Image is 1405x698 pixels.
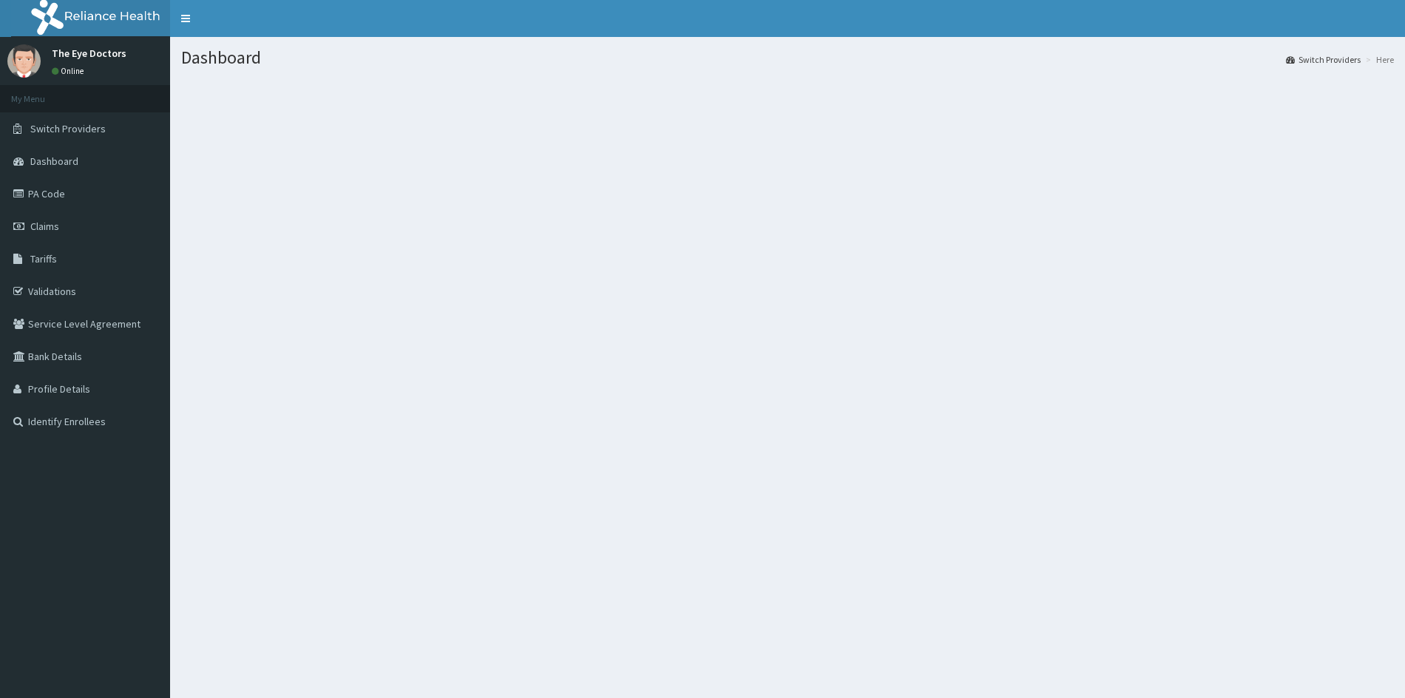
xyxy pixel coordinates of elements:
[181,48,1394,67] h1: Dashboard
[30,220,59,233] span: Claims
[30,122,106,135] span: Switch Providers
[1362,53,1394,66] li: Here
[1286,53,1361,66] a: Switch Providers
[52,48,126,58] p: The Eye Doctors
[52,66,87,76] a: Online
[30,155,78,168] span: Dashboard
[7,44,41,78] img: User Image
[30,252,57,265] span: Tariffs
